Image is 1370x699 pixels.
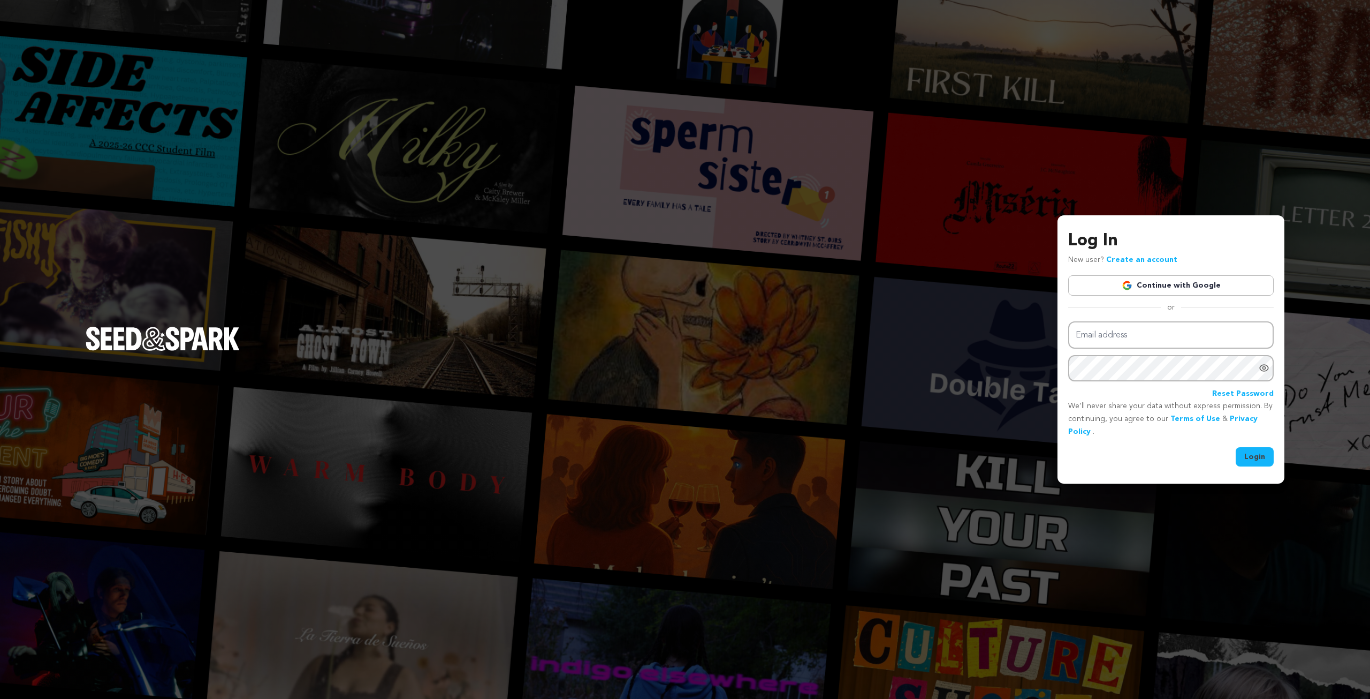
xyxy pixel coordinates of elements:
p: We’ll never share your data without express permission. By continuing, you agree to our & . [1068,400,1274,438]
img: Google logo [1122,280,1132,291]
a: Continue with Google [1068,275,1274,296]
p: New user? [1068,254,1177,267]
span: or [1161,302,1181,313]
a: Seed&Spark Homepage [86,327,240,372]
h3: Log In [1068,228,1274,254]
img: Seed&Spark Logo [86,327,240,350]
a: Create an account [1106,256,1177,264]
a: Terms of Use [1170,415,1220,423]
a: Reset Password [1212,388,1274,401]
input: Email address [1068,321,1274,349]
button: Login [1236,447,1274,467]
a: Privacy Policy [1068,415,1258,435]
a: Show password as plain text. Warning: this will display your password on the screen. [1259,363,1269,373]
